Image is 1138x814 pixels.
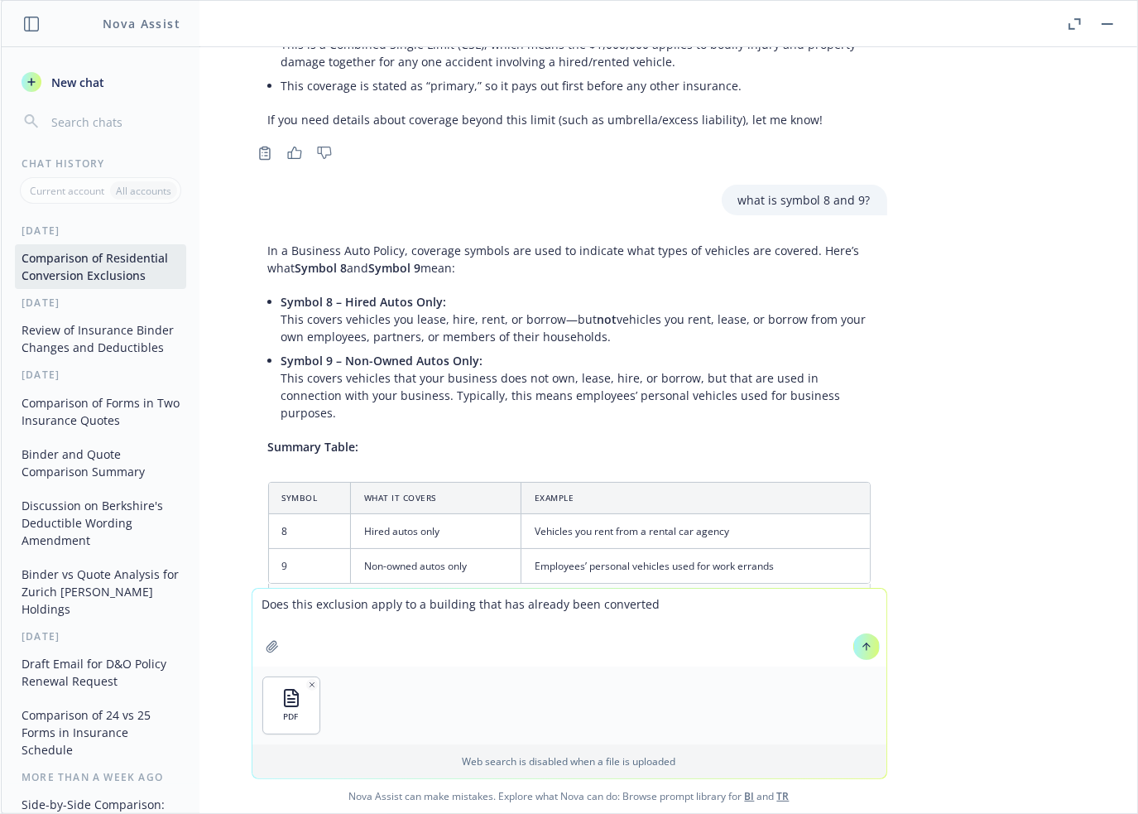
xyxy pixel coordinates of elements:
[281,32,871,74] li: This is a Combined Single Limit (CSL), which means the $1,000,000 applies to bodily injury and pr...
[777,789,790,803] a: TR
[116,184,171,198] p: All accounts
[15,244,186,289] button: Comparison of Residential Conversion Exclusions
[103,15,180,32] h1: Nova Assist
[257,146,272,161] svg: Copy to clipboard
[311,142,338,165] button: Thumbs down
[30,184,104,198] p: Current account
[2,629,199,643] div: [DATE]
[521,483,869,514] th: Example
[521,549,869,584] td: Employees’ personal vehicles used for work errands
[369,260,421,276] span: Symbol 9
[2,296,199,310] div: [DATE]
[15,492,186,554] button: Discussion on Berkshire's Deductible Wording Amendment
[350,514,521,549] td: Hired autos only
[284,711,299,722] span: PDF
[269,483,351,514] th: Symbol
[15,650,186,695] button: Draft Email for D&O Policy Renewal Request
[598,311,617,327] span: not
[262,754,876,768] p: Web search is disabled when a file is uploaded
[263,677,319,734] button: PDF
[15,441,186,485] button: Binder and Quote Comparison Summary
[2,224,199,238] div: [DATE]
[2,368,199,382] div: [DATE]
[15,701,186,763] button: Comparison of 24 vs 25 Forms in Insurance Schedule
[15,67,186,97] button: New chat
[281,353,483,368] span: Symbol 9 – Non-Owned Autos Only:
[7,779,1131,813] span: Nova Assist can make mistakes. Explore what Nova can do: Browse prompt library for and
[350,483,521,514] th: What it covers
[2,770,199,784] div: More than a week ago
[281,352,871,421] p: This covers vehicles that your business does not own, lease, hire, or borrow, but that are used i...
[252,589,886,667] textarea: Does this exclusion apply to a building that has already been converted
[268,439,359,455] span: Summary Table:
[269,549,351,584] td: 9
[269,514,351,549] td: 8
[15,389,186,434] button: Comparison of Forms in Two Insurance Quotes
[281,293,871,345] p: This covers vehicles you lease, hire, rent, or borrow—but vehicles you rent, lease, or borrow fro...
[48,110,180,133] input: Search chats
[268,242,871,277] p: In a Business Auto Policy, coverage symbols are used to indicate what types of vehicles are cover...
[2,157,199,171] div: Chat History
[15,316,186,361] button: Review of Insurance Binder Changes and Deductibles
[295,260,348,276] span: Symbol 8
[738,191,871,209] p: what is symbol 8 and 9?
[521,514,869,549] td: Vehicles you rent from a rental car agency
[281,294,447,310] span: Symbol 8 – Hired Autos Only:
[268,111,871,128] p: If you need details about coverage beyond this limit (such as umbrella/excess liability), let me ...
[745,789,755,803] a: BI
[281,74,871,98] li: This coverage is stated as “primary,” so it pays out first before any other insurance.
[48,74,104,91] span: New chat
[15,561,186,623] button: Binder vs Quote Analysis for Zurich [PERSON_NAME] Holdings
[350,549,521,584] td: Non-owned autos only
